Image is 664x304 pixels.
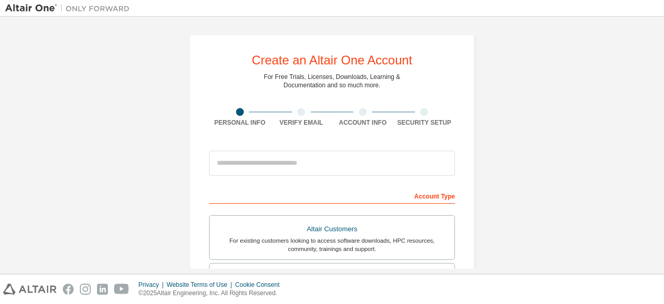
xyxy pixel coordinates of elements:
div: Security Setup [394,118,455,127]
img: youtube.svg [114,284,129,295]
div: For Free Trials, Licenses, Downloads, Learning & Documentation and so much more. [264,73,400,89]
p: © 2025 Altair Engineering, Inc. All Rights Reserved. [139,289,286,298]
img: linkedin.svg [97,284,108,295]
div: Cookie Consent [235,281,285,289]
div: Account Type [209,187,455,204]
img: facebook.svg [63,284,74,295]
div: Altair Customers [216,222,448,236]
div: For existing customers looking to access software downloads, HPC resources, community, trainings ... [216,236,448,253]
div: Website Terms of Use [167,281,235,289]
img: instagram.svg [80,284,91,295]
div: Verify Email [271,118,333,127]
div: Privacy [139,281,167,289]
div: Create an Altair One Account [252,54,412,67]
img: altair_logo.svg [3,284,57,295]
div: Personal Info [209,118,271,127]
div: Account Info [332,118,394,127]
img: Altair One [5,3,135,14]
